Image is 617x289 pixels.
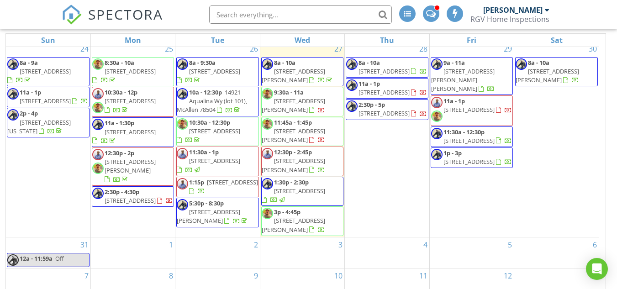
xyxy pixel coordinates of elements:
span: 11a - 1p [359,79,380,88]
td: Go to September 2, 2025 [175,237,260,268]
a: Go to September 2, 2025 [252,237,260,252]
a: 9a - 11a [STREET_ADDRESS][PERSON_NAME][PERSON_NAME] [431,58,495,93]
a: 9:30a - 11a [STREET_ADDRESS][PERSON_NAME] [262,88,325,114]
a: Go to August 25, 2025 [163,42,175,56]
span: 11:30a - 12:30p [443,128,485,136]
span: [STREET_ADDRESS] [105,97,156,105]
span: 8a - 10a [274,58,295,67]
span: Off [55,254,64,263]
img: gpjzplpgcnr3.png [7,109,19,121]
span: [STREET_ADDRESS] [189,127,240,135]
td: Go to August 28, 2025 [345,41,429,237]
td: Go to September 4, 2025 [345,237,429,268]
span: [STREET_ADDRESS][PERSON_NAME] [262,127,325,144]
img: gpjzplpgcnr3.png [7,58,19,70]
a: 8a - 10a [STREET_ADDRESS][PERSON_NAME] [261,57,343,87]
img: img_20250720_185139_380.jpg [262,118,273,130]
a: 12:30p - 2:45p [STREET_ADDRESS][PERSON_NAME] [262,148,325,173]
span: [STREET_ADDRESS] [207,178,258,186]
img: profile_pic.jpg [92,88,104,100]
a: 8a - 9:30a [STREET_ADDRESS] [177,58,240,84]
span: 11a - 1:30p [105,119,134,127]
div: Open Intercom Messenger [586,258,608,280]
span: [STREET_ADDRESS] [359,109,410,117]
span: 1:30p - 2:30p [274,178,309,186]
a: Go to September 1, 2025 [167,237,175,252]
td: Go to September 1, 2025 [90,237,175,268]
a: 8a - 9:30a [STREET_ADDRESS] [176,57,258,87]
a: 5:30p - 8:30p [STREET_ADDRESS][PERSON_NAME] [177,199,249,225]
img: gpjzplpgcnr3.png [7,254,19,266]
a: 1:30p - 2:30p [STREET_ADDRESS] [261,177,343,206]
span: 2p - 4p [20,109,38,117]
img: gpjzplpgcnr3.png [516,58,527,70]
a: 10:30a - 12p [STREET_ADDRESS] [92,87,174,117]
td: Go to August 30, 2025 [514,41,599,237]
a: 8a - 10a [STREET_ADDRESS] [346,57,428,78]
img: gpjzplpgcnr3.png [431,128,443,139]
img: gpjzplpgcnr3.png [262,178,273,189]
span: [STREET_ADDRESS] [105,67,156,75]
a: Go to August 27, 2025 [332,42,344,56]
span: 2:30p - 4:30p [105,188,139,196]
a: Go to August 29, 2025 [502,42,514,56]
a: 8a - 10a [STREET_ADDRESS] [359,58,427,75]
a: 1:30p - 2:30p [STREET_ADDRESS] [262,178,325,204]
span: [STREET_ADDRESS][PERSON_NAME] [177,208,240,225]
span: 2:30p - 5p [359,100,385,109]
a: 2p - 4p [STREET_ADDRESS][US_STATE] [7,108,90,137]
td: Go to August 26, 2025 [175,41,260,237]
span: [STREET_ADDRESS] [105,128,156,136]
span: 11:30a - 1p [189,148,219,156]
a: 8a - 10a [STREET_ADDRESS][PERSON_NAME] [516,58,579,84]
a: 2:30p - 5p [STREET_ADDRESS] [346,99,428,120]
a: 2p - 4p [STREET_ADDRESS][US_STATE] [7,109,71,135]
a: Go to September 11, 2025 [417,268,429,283]
td: Go to August 24, 2025 [6,41,90,237]
span: 14921 Aqualina Wy (lot 101), McAllen 78504 [177,88,247,114]
img: img_20250720_185139_380.jpg [92,163,104,174]
span: 9a - 11a [443,58,465,67]
span: [STREET_ADDRESS] [189,67,240,75]
a: 9:30a - 11a [STREET_ADDRESS][PERSON_NAME] [261,87,343,116]
img: The Best Home Inspection Software - Spectora [62,5,82,25]
td: Go to September 6, 2025 [514,237,599,268]
a: 3p - 4:45p [STREET_ADDRESS][PERSON_NAME] [262,208,325,233]
a: 8a - 10a [STREET_ADDRESS][PERSON_NAME] [262,58,334,84]
a: 9a - 11a [STREET_ADDRESS][PERSON_NAME][PERSON_NAME] [431,57,513,95]
span: 9:30a - 11a [274,88,304,96]
span: 5:30p - 8:30p [189,199,224,207]
a: 11a - 1p [STREET_ADDRESS] [7,87,90,107]
span: 12:30p - 2p [105,149,134,157]
span: [STREET_ADDRESS][PERSON_NAME] [262,97,325,114]
span: [STREET_ADDRESS] [359,88,410,96]
img: profile_pic.jpg [177,178,188,189]
span: [STREET_ADDRESS] [359,67,410,75]
span: 11a - 1p [443,97,465,105]
a: Go to August 26, 2025 [248,42,260,56]
a: Go to September 7, 2025 [83,268,90,283]
a: 8a - 9a [STREET_ADDRESS] [7,57,90,87]
span: 8a - 9a [20,58,38,67]
span: 1p - 3p [443,149,462,157]
a: Tuesday [209,34,226,47]
a: Go to August 24, 2025 [79,42,90,56]
a: Monday [123,34,143,47]
a: 8a - 9a [STREET_ADDRESS] [7,58,71,84]
span: [STREET_ADDRESS] [189,157,240,165]
a: Go to September 9, 2025 [252,268,260,283]
span: 12a - 11:59a [20,254,53,263]
a: 10:30a - 12p [STREET_ADDRESS] [105,88,156,114]
a: 2:30p - 4:30p [STREET_ADDRESS] [92,186,174,207]
a: 12:30p - 2p [STREET_ADDRESS][PERSON_NAME] [92,147,174,186]
a: 11:30a - 12:30p [STREET_ADDRESS] [431,126,513,147]
span: [STREET_ADDRESS] [20,67,71,75]
a: 11a - 1p [STREET_ADDRESS] [359,79,427,96]
a: Go to September 8, 2025 [167,268,175,283]
img: gpjzplpgcnr3.png [177,58,188,70]
a: Go to August 31, 2025 [79,237,90,252]
td: Go to September 3, 2025 [260,237,344,268]
img: gpjzplpgcnr3.png [92,188,104,199]
img: profile_pic.jpg [92,149,104,160]
a: 1:15p [STREET_ADDRESS] [189,178,258,195]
